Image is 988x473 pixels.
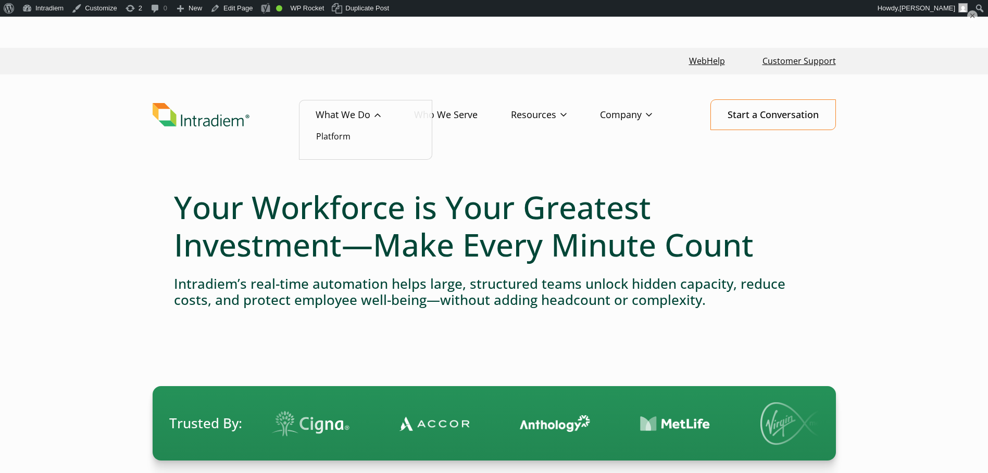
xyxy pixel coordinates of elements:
a: Resources [511,100,600,130]
img: Contact Center Automation Accor Logo [390,416,460,431]
h1: Your Workforce is Your Greatest Investment—Make Every Minute Count [174,188,815,263]
a: Platform [316,131,351,142]
a: Who We Serve [414,100,511,130]
h4: Intradiem’s real-time automation helps large, structured teams unlock hidden capacity, reduce cos... [174,276,815,308]
img: Contact Center Automation MetLife Logo [631,416,701,432]
a: Start a Conversation [710,99,836,130]
a: Link to homepage of Intradiem [153,103,316,127]
a: Company [600,100,685,130]
img: Virgin Media logo. [751,402,824,445]
span: Trusted By: [169,414,242,433]
a: Link opens in a new window [685,50,729,72]
a: Customer Support [758,50,840,72]
img: Intradiem [153,103,249,127]
button: × [967,10,978,21]
a: What We Do [316,100,414,130]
